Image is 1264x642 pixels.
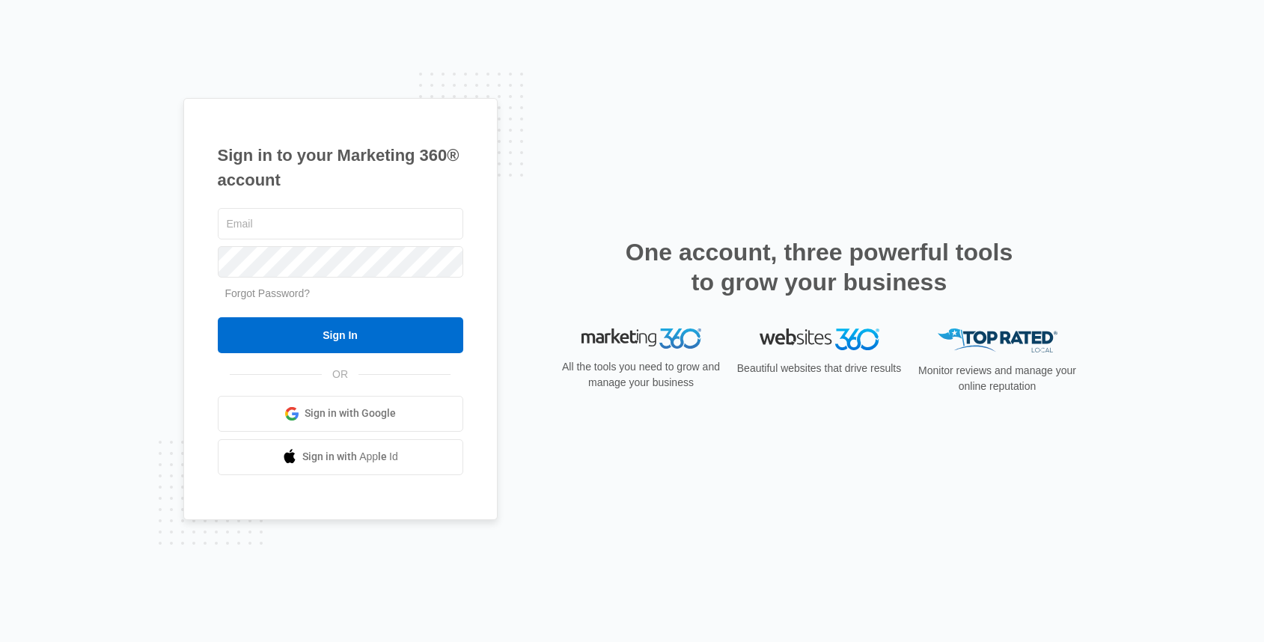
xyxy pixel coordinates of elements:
input: Sign In [218,317,463,353]
span: Sign in with Google [305,406,396,421]
a: Forgot Password? [225,287,311,299]
img: Marketing 360 [581,328,701,349]
span: OR [322,367,358,382]
h2: One account, three powerful tools to grow your business [621,237,1018,297]
a: Sign in with Google [218,396,463,432]
p: All the tools you need to grow and manage your business [558,359,725,391]
img: Websites 360 [760,328,879,350]
p: Monitor reviews and manage your online reputation [914,363,1081,394]
a: Sign in with Apple Id [218,439,463,475]
input: Email [218,208,463,239]
h1: Sign in to your Marketing 360® account [218,143,463,192]
p: Beautiful websites that drive results [736,361,903,376]
span: Sign in with Apple Id [302,449,398,465]
img: Top Rated Local [938,328,1057,353]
